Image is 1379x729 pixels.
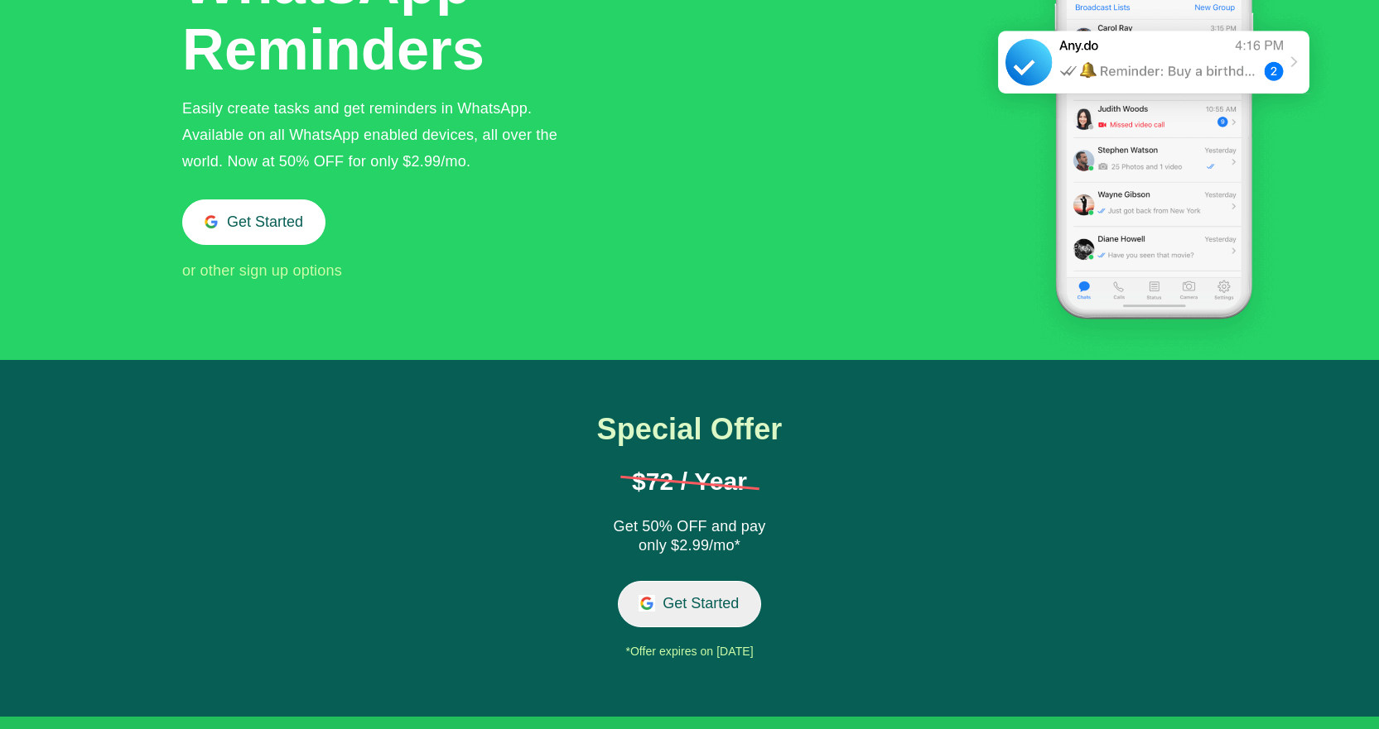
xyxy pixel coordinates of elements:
button: Get Started [182,199,325,245]
span: or other sign up options [182,262,342,279]
div: Easily create tasks and get reminders in WhatsApp. Available on all WhatsApp enabled devices, all... [182,95,585,175]
h1: Special Offer [561,413,819,446]
div: *Offer expires on [DATE] [561,640,819,664]
h1: $72 / Year [620,469,759,494]
button: Get Started [618,581,761,626]
div: Get 50% OFF and pay only $2.99/mo* [607,517,773,557]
